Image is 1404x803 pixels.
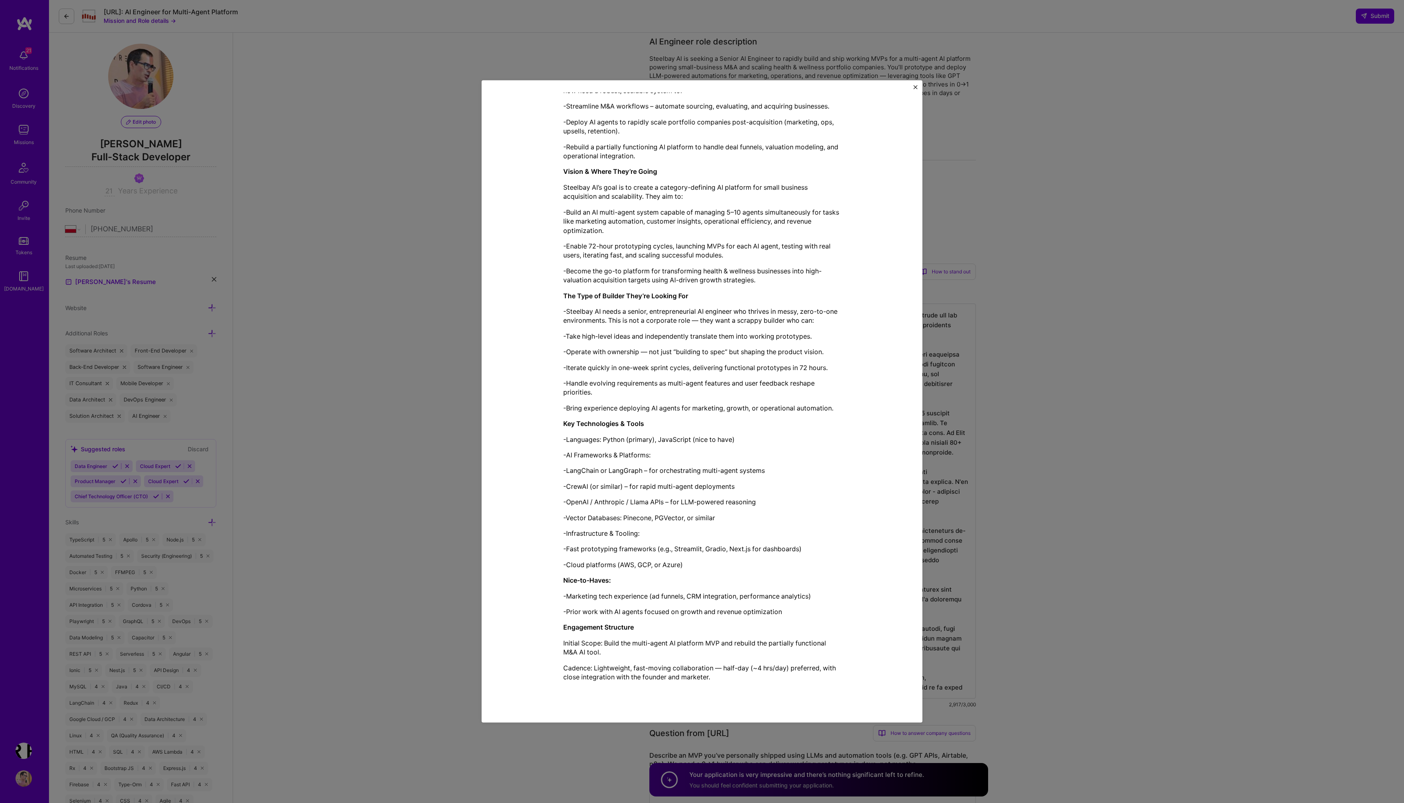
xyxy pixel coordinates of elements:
strong: Nice-to-Haves: [563,576,611,584]
p: -Iterate quickly in one-week sprint cycles, delivering functional prototypes in 72 hours. [563,363,841,372]
p: Steelbay AI’s goal is to create a category-defining AI platform for small business acquisition an... [563,183,841,201]
p: -Marketing tech experience (ad funnels, CRM integration, performance analytics) [563,591,841,600]
p: -CrewAI (or similar) – for rapid multi-agent deployments [563,482,841,491]
p: -Prior work with AI agents focused on growth and revenue optimization [563,607,841,616]
p: -Bring experience deploying AI agents for marketing, growth, or operational automation. [563,404,841,413]
p: -Handle evolving requirements as multi-agent features and user feedback reshape priorities. [563,379,841,397]
p: -Build an AI multi-agent system capable of managing 5–10 agents simultaneously for tasks like mar... [563,208,841,235]
p: -Take high-level ideas and independently translate them into working prototypes. [563,332,841,341]
p: -Deploy AI agents to rapidly scale portfolio companies post-acquisition (marketing, ops, upsells,... [563,118,841,136]
p: Steelbay AI has validated demand within the health, wellness, and aesthetics sectors and is activ... [563,59,841,95]
strong: Key Technologies & Tools [563,419,644,428]
p: -Infrastructure & Tooling: [563,529,841,538]
button: Close [913,85,917,94]
p: -Steelbay AI needs a senior, entrepreneurial AI engineer who thrives in messy, zero-to-one enviro... [563,307,841,325]
p: Initial Scope: Build the multi-agent AI platform MVP and rebuild the partially functional M&A AI ... [563,639,841,657]
p: -Fast prototyping frameworks (e.g., Streamlit, Gradio, Next.js for dashboards) [563,544,841,553]
strong: The Type of Builder They’re Looking For [563,291,688,299]
p: -Enable 72-hour prototyping cycles, launching MVPs for each AI agent, testing with real users, it... [563,242,841,260]
p: Cadence: Lightweight, fast-moving collaboration — half-day (~4 hrs/day) preferred, with close int... [563,663,841,682]
p: -OpenAI / Anthropic / Llama APIs – for LLM-powered reasoning [563,497,841,506]
strong: Engagement Structure [563,623,634,631]
strong: Vision & Where They’re Going [563,167,657,175]
p: -Become the go-to platform for transforming health & wellness businesses into high-valuation acqu... [563,266,841,285]
p: -Operate with ownership — not just “building to spec” but shaping the product vision. [563,347,841,356]
p: -Streamline M&A workflows – automate sourcing, evaluating, and acquiring businesses. [563,102,841,111]
p: -Rebuild a partially functioning AI platform to handle deal funnels, valuation modeling, and oper... [563,142,841,160]
p: -LangChain or LangGraph – for orchestrating multi-agent systems [563,466,841,475]
p: -Cloud platforms (AWS, GCP, or Azure) [563,560,841,569]
p: -Languages: Python (primary), JavaScript (nice to have) [563,435,841,444]
p: -AI Frameworks & Platforms: [563,450,841,459]
p: -Vector Databases: Pinecone, PGVector, or similar [563,513,841,522]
